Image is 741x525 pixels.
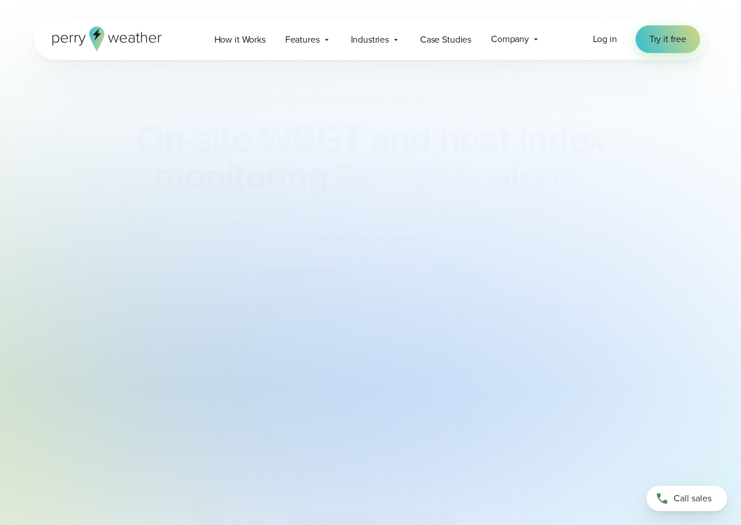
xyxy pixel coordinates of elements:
[636,25,700,53] a: Try it free
[491,32,529,46] span: Company
[214,33,266,47] span: How it Works
[649,32,686,46] span: Try it free
[410,28,481,51] a: Case Studies
[593,32,617,46] a: Log in
[420,33,471,47] span: Case Studies
[285,33,320,47] span: Features
[205,28,275,51] a: How it Works
[674,492,712,505] span: Call sales
[351,33,389,47] span: Industries
[647,486,727,511] a: Call sales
